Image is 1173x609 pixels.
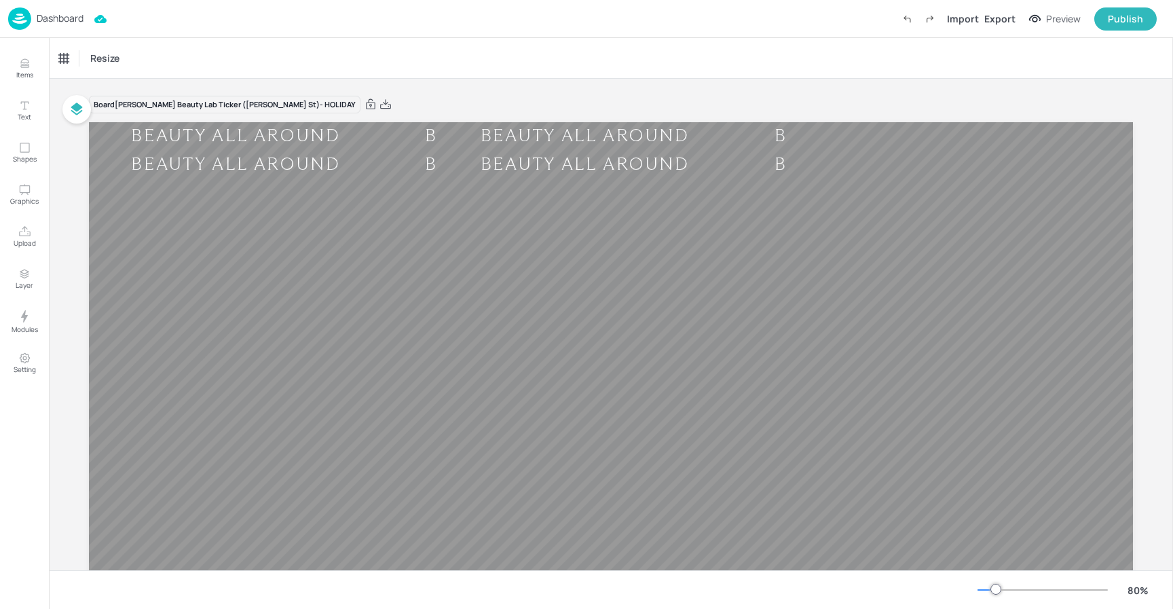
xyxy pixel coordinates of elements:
img: logo-86c26b7e.jpg [8,7,31,30]
button: Publish [1094,7,1157,31]
div: BEAUTY ALL AROUND [438,125,732,147]
label: Undo (Ctrl + Z) [895,7,918,31]
div: Preview [1046,12,1081,26]
div: BEAUTY ALL AROUND [89,125,383,147]
div: BEAUTY ALL AROUND [383,125,677,147]
div: BEAUTY ALL AROUND [383,153,677,176]
div: Import [947,12,979,26]
div: Board [PERSON_NAME] Beauty Lab Ticker ([PERSON_NAME] St)- HOLIDAY [89,96,360,114]
p: Dashboard [37,14,83,23]
div: Export [984,12,1016,26]
span: Resize [88,51,122,65]
div: BEAUTY ALL AROUND [732,153,1026,176]
div: BEAUTY ALL AROUND [732,125,1026,147]
div: BEAUTY ALL AROUND [438,153,732,176]
label: Redo (Ctrl + Y) [918,7,942,31]
div: Publish [1108,12,1143,26]
button: Preview [1021,9,1089,29]
div: BEAUTY ALL AROUND [89,153,383,176]
div: 80 % [1121,583,1154,597]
